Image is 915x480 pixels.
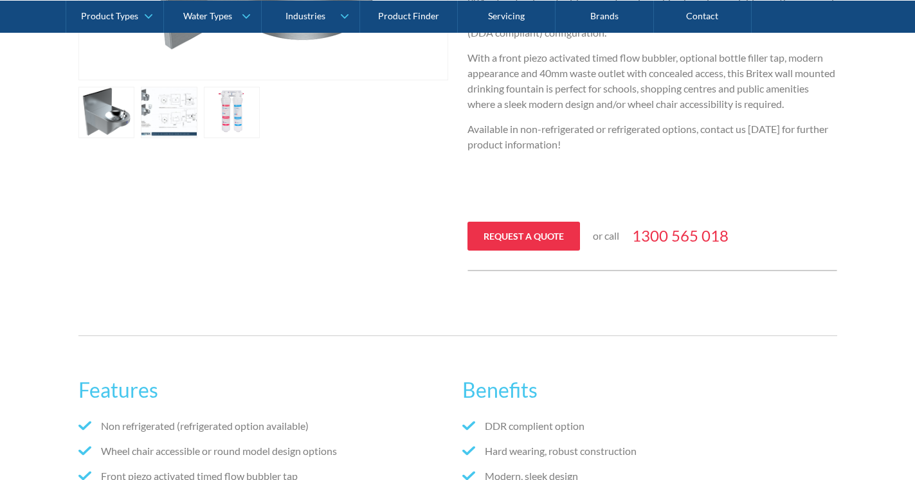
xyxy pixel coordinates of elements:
[78,418,453,434] li: Non refrigerated (refrigerated option available)
[78,375,453,405] h2: Features
[467,187,837,202] p: ‍
[632,224,729,247] a: 1300 565 018
[81,10,138,21] div: Product Types
[462,443,837,459] li: Hard wearing, robust construction
[285,10,325,21] div: Industries
[467,50,837,112] p: With a front piezo activated timed flow bubbler, optional bottle filler tap, modern appearance an...
[467,121,837,152] p: Available in non-refrigerated or refrigerated options, contact us [DATE] for further product info...
[467,222,580,251] a: Request a quote
[593,228,619,244] p: or call
[467,162,837,177] p: ‍
[183,10,232,21] div: Water Types
[78,443,453,459] li: Wheel chair accessible or round model design options
[78,87,135,138] a: open lightbox
[141,87,197,138] a: open lightbox
[462,418,837,434] li: DDR complient option
[204,87,260,138] a: open lightbox
[462,375,837,405] h2: Benefits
